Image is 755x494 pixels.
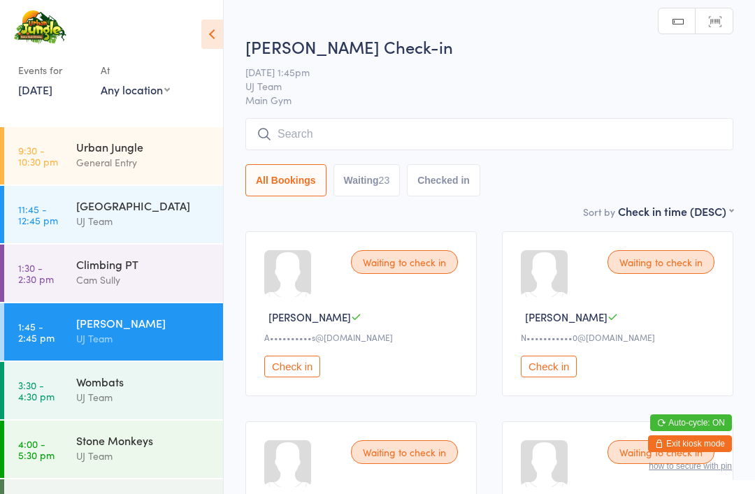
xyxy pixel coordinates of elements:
[101,59,170,82] div: At
[76,154,211,170] div: General Entry
[18,59,87,82] div: Events for
[76,213,211,229] div: UJ Team
[4,421,223,478] a: 4:00 -5:30 pmStone MonkeysUJ Team
[245,93,733,107] span: Main Gym
[14,10,66,45] img: Urban Jungle Indoor Rock Climbing
[76,139,211,154] div: Urban Jungle
[76,389,211,405] div: UJ Team
[245,65,712,79] span: [DATE] 1:45pm
[351,440,458,464] div: Waiting to check in
[76,256,211,272] div: Climbing PT
[76,374,211,389] div: Wombats
[76,198,211,213] div: [GEOGRAPHIC_DATA]
[525,310,607,324] span: [PERSON_NAME]
[521,356,577,377] button: Check in
[4,127,223,184] a: 9:30 -10:30 pmUrban JungleGeneral Entry
[76,330,211,347] div: UJ Team
[333,164,401,196] button: Waiting23
[618,203,733,219] div: Check in time (DESC)
[18,145,58,167] time: 9:30 - 10:30 pm
[4,186,223,243] a: 11:45 -12:45 pm[GEOGRAPHIC_DATA]UJ Team
[18,438,55,460] time: 4:00 - 5:30 pm
[245,164,326,196] button: All Bookings
[76,448,211,464] div: UJ Team
[268,310,351,324] span: [PERSON_NAME]
[583,205,615,219] label: Sort by
[264,356,320,377] button: Check in
[76,272,211,288] div: Cam Sully
[649,461,732,471] button: how to secure with pin
[18,321,55,343] time: 1:45 - 2:45 pm
[4,362,223,419] a: 3:30 -4:30 pmWombatsUJ Team
[18,379,55,402] time: 3:30 - 4:30 pm
[101,82,170,97] div: Any location
[18,203,58,226] time: 11:45 - 12:45 pm
[379,175,390,186] div: 23
[18,262,54,284] time: 1:30 - 2:30 pm
[607,250,714,274] div: Waiting to check in
[407,164,480,196] button: Checked in
[18,82,52,97] a: [DATE]
[4,245,223,302] a: 1:30 -2:30 pmClimbing PTCam Sully
[648,435,732,452] button: Exit kiosk mode
[245,118,733,150] input: Search
[521,331,719,343] div: N•••••••••••0@[DOMAIN_NAME]
[76,315,211,330] div: [PERSON_NAME]
[650,414,732,431] button: Auto-cycle: ON
[245,79,712,93] span: UJ Team
[264,331,462,343] div: A••••••••••s@[DOMAIN_NAME]
[4,303,223,361] a: 1:45 -2:45 pm[PERSON_NAME]UJ Team
[245,35,733,58] h2: [PERSON_NAME] Check-in
[76,433,211,448] div: Stone Monkeys
[351,250,458,274] div: Waiting to check in
[607,440,714,464] div: Waiting to check in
